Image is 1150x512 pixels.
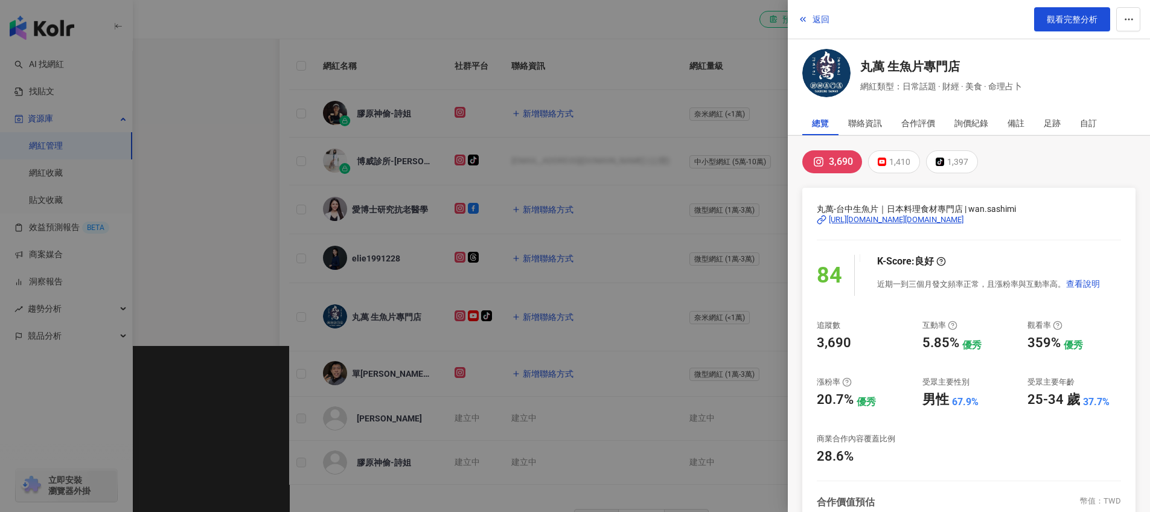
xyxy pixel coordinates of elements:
div: 5.85% [922,334,959,353]
div: 幣值：TWD [1080,496,1121,509]
div: 合作價值預估 [817,496,875,509]
div: 男性 [922,391,949,409]
span: 網紅類型：日常話題 · 財經 · 美食 · 命理占卜 [860,80,1022,93]
div: 合作評價 [901,111,935,135]
div: 備註 [1008,111,1024,135]
button: 3,690 [802,150,862,173]
a: 丸萬 生魚片專門店 [860,58,1022,75]
span: 丸萬-台中生魚片｜日本料理食材專門店 | wan.sashimi [817,202,1121,216]
div: 359% [1027,334,1061,353]
div: 追蹤數 [817,320,840,331]
span: 返回 [813,14,829,24]
div: 受眾主要年齡 [1027,377,1075,388]
div: 優秀 [857,395,876,409]
div: 商業合作內容覆蓋比例 [817,434,895,444]
img: KOL Avatar [802,49,851,97]
div: 1,397 [947,153,968,170]
div: 優秀 [1064,339,1083,352]
div: 觀看率 [1027,320,1062,331]
div: 1,410 [889,153,910,170]
div: 近期一到三個月發文頻率正常，且漲粉率與互動率高。 [877,272,1100,296]
div: 詢價紀錄 [954,111,988,135]
div: 25-34 歲 [1027,391,1080,409]
div: 漲粉率 [817,377,852,388]
div: 受眾主要性別 [922,377,970,388]
div: 67.9% [952,395,979,409]
a: [URL][DOMAIN_NAME][DOMAIN_NAME] [817,214,1121,225]
div: 3,690 [829,153,853,170]
div: 84 [817,258,842,293]
div: 總覽 [812,111,829,135]
div: K-Score : [877,255,946,268]
div: 自訂 [1080,111,1097,135]
div: 37.7% [1083,395,1110,409]
button: 返回 [797,7,830,31]
div: 聯絡資訊 [848,111,882,135]
div: 28.6% [817,447,854,466]
div: 足跡 [1044,111,1061,135]
div: [URL][DOMAIN_NAME][DOMAIN_NAME] [829,214,963,225]
span: 查看說明 [1066,279,1100,289]
a: 觀看完整分析 [1034,7,1110,31]
span: 觀看完整分析 [1047,14,1097,24]
button: 1,410 [868,150,920,173]
div: 良好 [915,255,934,268]
div: 互動率 [922,320,957,331]
div: 3,690 [817,334,851,353]
div: 優秀 [962,339,982,352]
button: 1,397 [926,150,978,173]
div: 20.7% [817,391,854,409]
button: 查看說明 [1065,272,1100,296]
a: KOL Avatar [802,49,851,101]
